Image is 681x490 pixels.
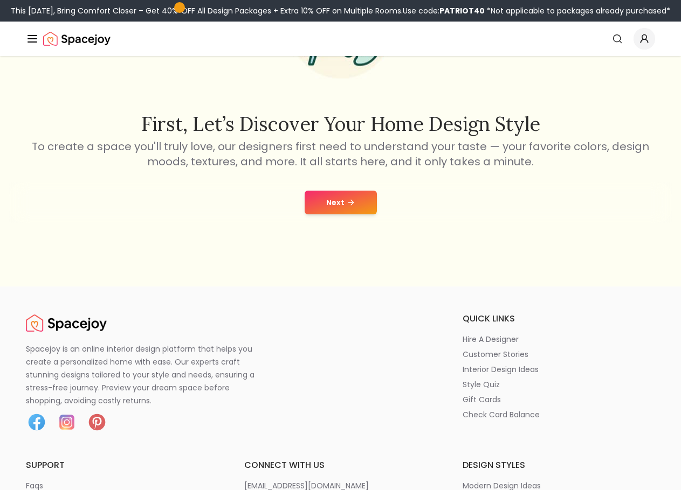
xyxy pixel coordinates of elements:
img: Spacejoy Logo [43,28,111,50]
h6: quick links [463,312,655,325]
span: Use code: [403,5,485,16]
p: hire a designer [463,334,519,345]
img: Spacejoy Logo [26,312,107,334]
a: interior design ideas [463,364,655,375]
p: style quiz [463,379,500,390]
h6: design styles [463,459,655,472]
span: *Not applicable to packages already purchased* [485,5,670,16]
p: check card balance [463,409,540,420]
p: Spacejoy is an online interior design platform that helps you create a personalized home with eas... [26,342,267,407]
button: Next [305,191,377,214]
div: This [DATE], Bring Comfort Closer – Get 40% OFF All Design Packages + Extra 10% OFF on Multiple R... [11,5,670,16]
a: customer stories [463,349,655,360]
a: style quiz [463,379,655,390]
h6: support [26,459,218,472]
p: To create a space you'll truly love, our designers first need to understand your taste — your fav... [30,139,651,169]
a: Spacejoy [43,28,111,50]
a: check card balance [463,409,655,420]
p: gift cards [463,394,501,405]
a: Spacejoy [26,312,107,334]
nav: Global [26,22,655,56]
b: PATRIOT40 [439,5,485,16]
a: gift cards [463,394,655,405]
img: Pinterest icon [86,411,108,433]
a: hire a designer [463,334,655,345]
h6: connect with us [244,459,437,472]
p: interior design ideas [463,364,539,375]
p: customer stories [463,349,528,360]
img: Instagram icon [56,411,78,433]
img: Facebook icon [26,411,47,433]
h2: First, let’s discover your home design style [30,113,651,135]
